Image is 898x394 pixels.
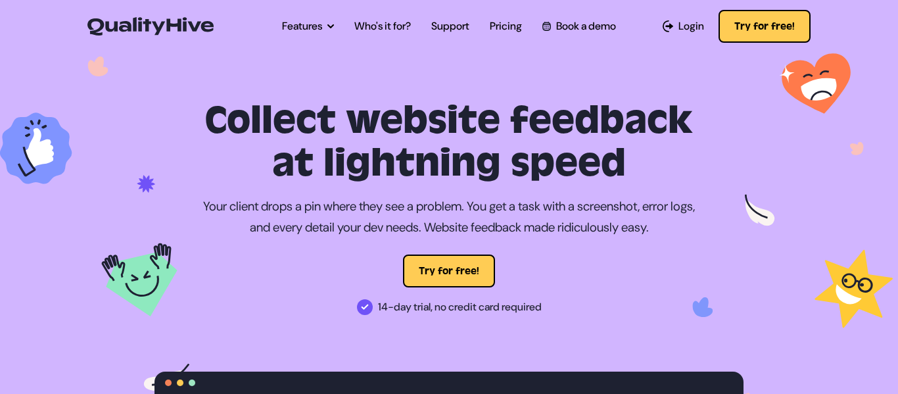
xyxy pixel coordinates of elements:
[354,18,411,34] a: Who's it for?
[154,100,744,185] h1: Collect website feedback at lightning speed
[357,299,373,315] img: 14-day trial, no credit card required
[282,18,334,34] a: Features
[202,196,696,239] p: Your client drops a pin where they see a problem. You get a task with a screenshot, error logs, a...
[663,18,704,34] a: Login
[542,22,551,30] img: Book a QualityHive Demo
[403,255,495,287] button: Try for free!
[431,18,469,34] a: Support
[542,18,616,34] a: Book a demo
[87,17,214,36] img: QualityHive - Bug Tracking Tool
[378,297,542,318] span: 14-day trial, no credit card required
[678,18,704,34] span: Login
[490,18,522,34] a: Pricing
[719,10,811,43] button: Try for free!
